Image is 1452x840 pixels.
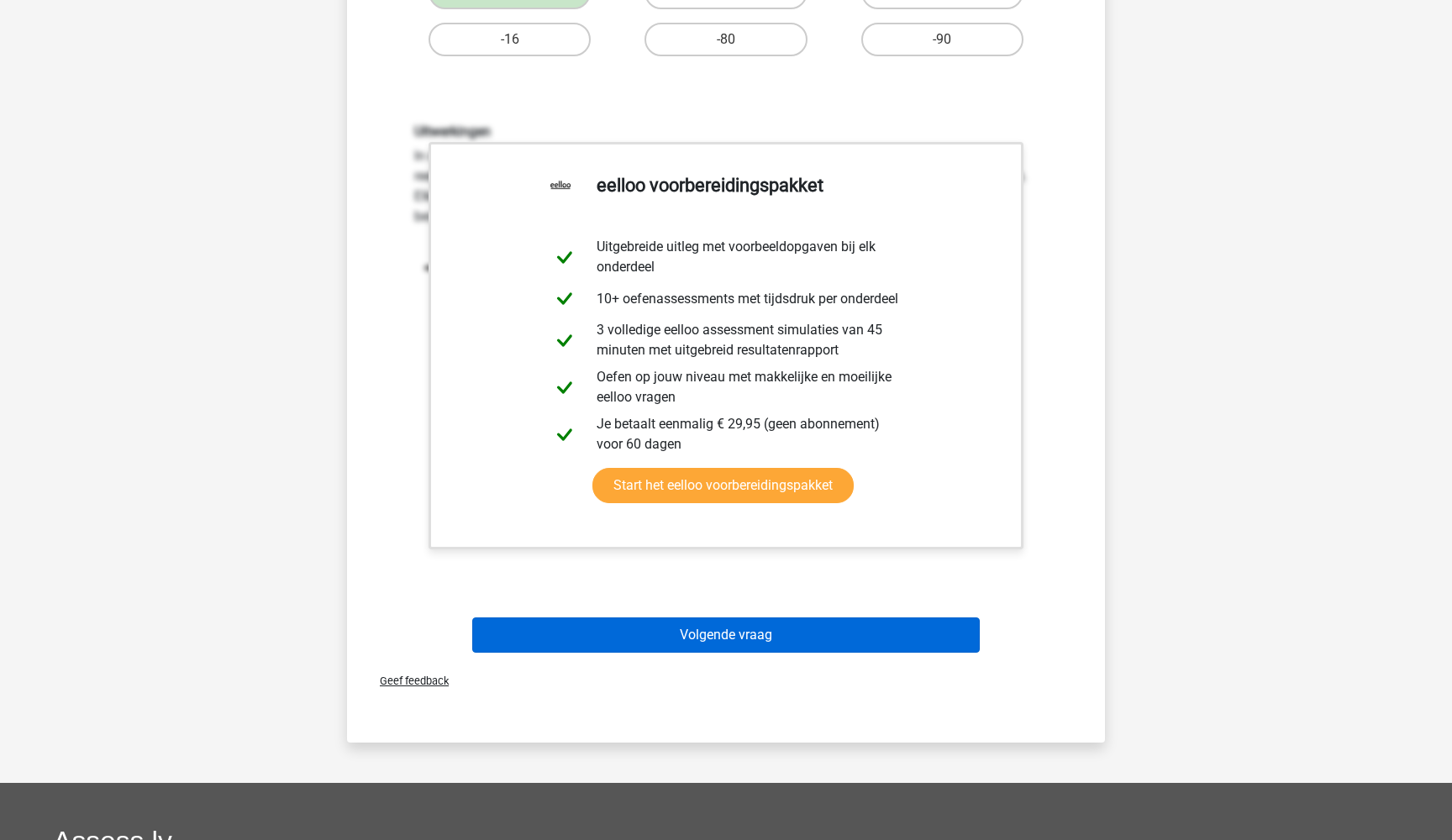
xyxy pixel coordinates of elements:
div: In deze reeks vind je het tweede getal in de reeks door het eerste getal -4 te doen. Het derde ge... [402,123,1050,460]
span: Geef feedback [366,675,449,687]
tspan: -7 [423,241,460,287]
label: -16 [429,23,591,56]
h6: Uitwerkingen [414,123,1038,139]
label: -90 [861,23,1023,56]
label: -80 [644,23,807,56]
button: Volgende vraag [472,617,981,653]
a: Start het eelloo voorbereidingspakket [592,468,854,503]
